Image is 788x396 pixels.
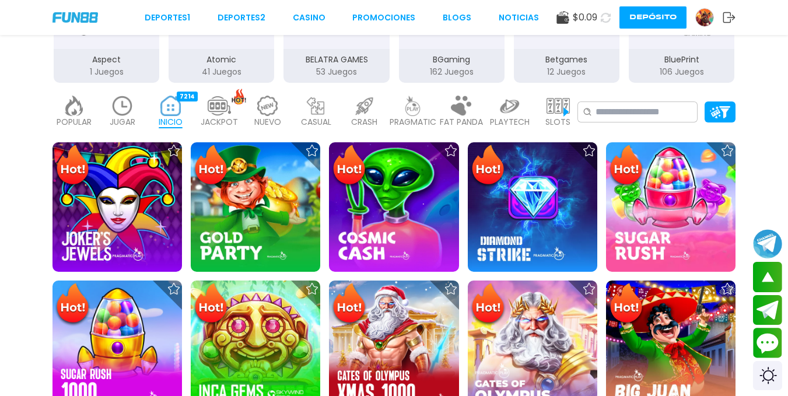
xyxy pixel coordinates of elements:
[49,1,164,84] button: Aspect
[110,116,135,128] p: JUGAR
[169,66,274,78] p: 41 Juegos
[469,282,507,327] img: Hot
[54,66,159,78] p: 1 Juegos
[301,116,331,128] p: CASUAL
[468,142,597,272] img: Diamond Strike
[145,12,190,24] a: Deportes1
[54,54,159,66] p: Aspect
[293,12,325,24] a: CASINO
[353,96,376,116] img: crash_light.webp
[490,116,530,128] p: PLAYTECH
[191,142,320,272] img: Gold Party
[440,116,483,128] p: FAT PANDA
[304,96,328,116] img: casual_light.webp
[52,142,182,272] img: Joker's Jewels
[283,54,389,66] p: BELATRA GAMES
[52,12,98,22] img: Company Logo
[177,92,198,101] div: 7214
[192,282,230,327] img: Hot
[469,143,507,189] img: Hot
[62,96,86,116] img: popular_light.webp
[159,116,183,128] p: INICIO
[753,328,782,358] button: Contact customer service
[256,96,279,116] img: new_light.webp
[753,295,782,325] button: Join telegram
[619,6,687,29] button: Depósito
[443,12,471,24] a: BLOGS
[514,66,619,78] p: 12 Juegos
[164,1,279,84] button: Atomic
[192,143,230,189] img: Hot
[498,96,521,116] img: playtech_light.webp
[111,96,134,116] img: recent_light.webp
[351,116,377,128] p: CRASH
[401,96,425,116] img: pragmatic_light.webp
[629,66,734,78] p: 106 Juegos
[695,8,723,27] a: Avatar
[499,12,539,24] a: NOTICIAS
[201,116,238,128] p: JACKPOT
[54,282,92,327] img: Hot
[169,54,274,66] p: Atomic
[352,12,415,24] a: Promociones
[450,96,473,116] img: fat_panda_light.webp
[330,282,368,327] img: Hot
[283,66,389,78] p: 53 Juegos
[57,116,92,128] p: POPULAR
[710,106,730,118] img: Platform Filter
[279,1,394,84] button: BELATRA GAMES
[159,96,183,116] img: home_active.webp
[329,142,458,272] img: Cosmic Cash
[607,143,645,189] img: Hot
[514,54,619,66] p: Betgames
[606,142,736,272] img: Sugar Rush
[394,1,509,84] button: BGaming
[547,96,570,116] img: slots_light.webp
[753,229,782,259] button: Join telegram channel
[54,143,92,189] img: Hot
[218,12,265,24] a: Deportes2
[208,96,231,116] img: jackpot_light.webp
[399,66,505,78] p: 162 Juegos
[390,116,436,128] p: PRAGMATIC
[629,54,734,66] p: BluePrint
[254,116,281,128] p: NUEVO
[399,54,505,66] p: BGaming
[545,116,570,128] p: SLOTS
[696,9,713,26] img: Avatar
[509,1,624,84] button: Betgames
[232,89,246,104] img: hot
[753,262,782,292] button: scroll up
[607,282,645,327] img: Hot
[573,10,597,24] span: $ 0.09
[330,143,368,189] img: Hot
[753,361,782,390] div: Switch theme
[624,1,739,84] button: BluePrint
